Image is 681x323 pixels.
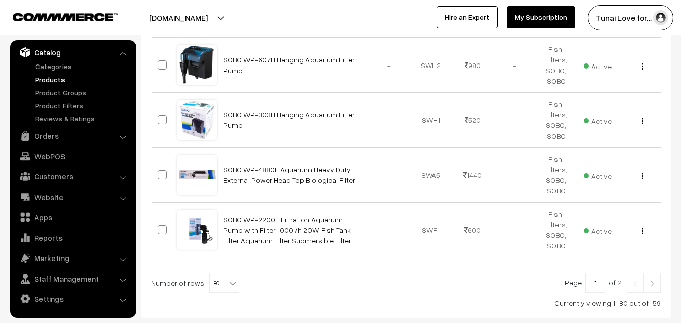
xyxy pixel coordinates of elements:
td: SWH1 [410,93,452,148]
img: COMMMERCE [13,13,118,21]
a: Website [13,188,133,206]
td: 520 [452,93,493,148]
span: of 2 [609,278,622,287]
a: Marketing [13,249,133,267]
button: Tunai Love for… [588,5,673,30]
a: SOBO WP-303H Hanging Aquarium Filter Pump [223,110,355,130]
a: WebPOS [13,147,133,165]
a: Reports [13,229,133,247]
td: 980 [452,38,493,93]
td: - [493,93,535,148]
td: SWF1 [410,203,452,257]
span: 80 [209,273,239,293]
td: - [493,203,535,257]
a: SOBO WP-607H Hanging Aquarium Filter Pump [223,55,355,75]
button: [DOMAIN_NAME] [114,5,243,30]
img: Menu [642,228,643,234]
a: Hire an Expert [437,6,498,28]
a: Reviews & Ratings [33,113,133,124]
a: SOBO WP-2200F Filtration Aquarium Pump with Filter 1000l/h 20W. Fish Tank Filter Aquarium Filter ... [223,215,351,245]
td: - [368,38,410,93]
td: - [368,93,410,148]
a: COMMMERCE [13,10,101,22]
a: Categories [33,61,133,72]
img: Menu [642,118,643,124]
td: Fish, Filters, SOBO, SOBO [535,148,577,203]
span: Active [584,168,612,181]
img: Right [648,281,657,287]
img: Menu [642,63,643,70]
a: Orders [13,126,133,145]
span: Active [584,223,612,236]
span: Number of rows [151,278,204,288]
img: user [653,10,668,25]
td: SWH2 [410,38,452,93]
img: Left [631,281,640,287]
td: - [493,38,535,93]
td: 1440 [452,148,493,203]
td: Fish, Filters, SOBO, SOBO [535,203,577,257]
span: Active [584,58,612,72]
a: Apps [13,208,133,226]
a: Product Groups [33,87,133,98]
td: Fish, Filters, SOBO, SOBO [535,38,577,93]
td: - [368,203,410,257]
a: SOBO WP-4880F Aquarium Heavy Duty External Power Head Top Biological Filter [223,165,355,184]
img: Menu [642,173,643,179]
a: Staff Management [13,270,133,288]
a: Products [33,74,133,85]
a: Customers [13,167,133,185]
a: My Subscription [507,6,575,28]
span: 80 [210,273,239,293]
span: Page [565,278,582,287]
a: Settings [13,290,133,308]
td: - [368,148,410,203]
a: Product Filters [33,100,133,111]
td: - [493,148,535,203]
td: SWA5 [410,148,452,203]
div: Currently viewing 1-80 out of 159 [151,298,661,308]
a: Catalog [13,43,133,61]
span: Active [584,113,612,126]
td: Fish, Filters, SOBO, SOBO [535,93,577,148]
td: 600 [452,203,493,257]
